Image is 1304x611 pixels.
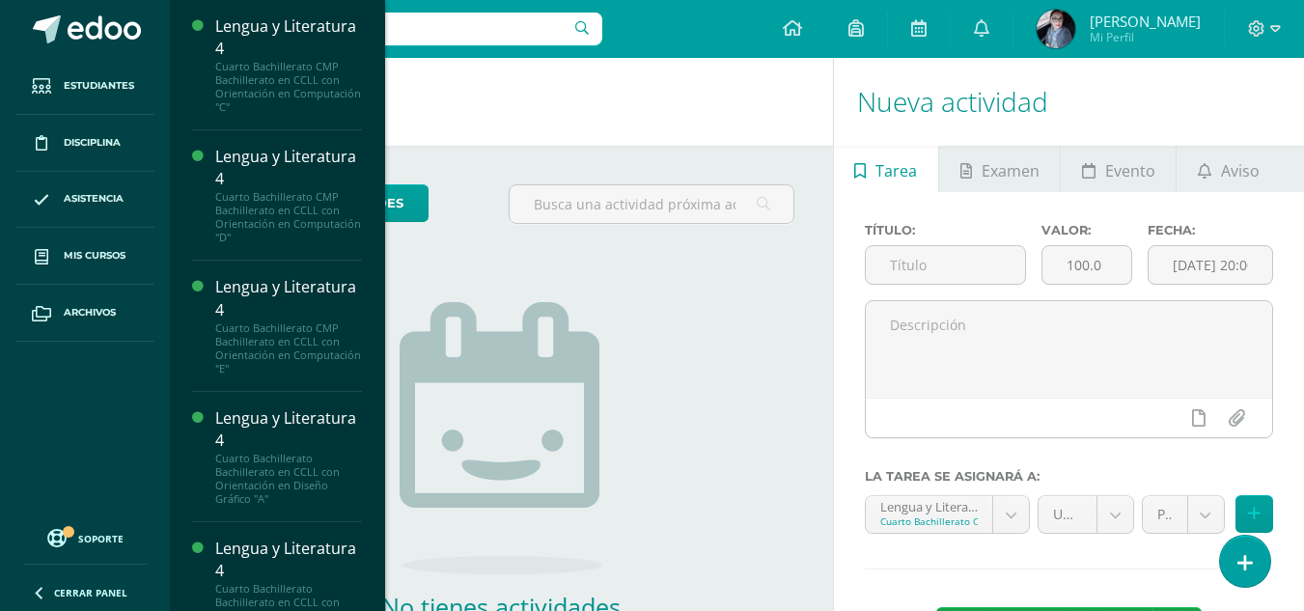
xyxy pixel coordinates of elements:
[215,407,362,452] div: Lengua y Literatura 4
[215,321,362,375] div: Cuarto Bachillerato CMP Bachillerato en CCLL con Orientación en Computación "E"
[866,246,1025,284] input: Título
[880,496,979,514] div: Lengua y Literatura 4 'C'
[1157,496,1173,533] span: Parcial (10.0%)
[1039,496,1133,533] a: Unidad 4
[15,285,154,342] a: Archivos
[1053,496,1082,533] span: Unidad 4
[1061,146,1176,192] a: Evento
[866,496,1030,533] a: Lengua y Literatura 4 'C'Cuarto Bachillerato CMP Bachillerato en CCLL con Orientación en Computación
[215,276,362,320] div: Lengua y Literatura 4
[857,58,1281,146] h1: Nueva actividad
[1148,223,1273,237] label: Fecha:
[182,13,602,45] input: Busca un usuario...
[1177,146,1280,192] a: Aviso
[215,190,362,244] div: Cuarto Bachillerato CMP Bachillerato en CCLL con Orientación en Computación "D"
[215,60,362,114] div: Cuarto Bachillerato CMP Bachillerato en CCLL con Orientación en Computación "C"
[982,148,1040,194] span: Examen
[875,148,917,194] span: Tarea
[1037,10,1075,48] img: 5a1be2d37ab1bca112ba1500486ab773.png
[64,305,116,320] span: Archivos
[15,58,154,115] a: Estudiantes
[880,514,979,528] div: Cuarto Bachillerato CMP Bachillerato en CCLL con Orientación en Computación
[510,185,792,223] input: Busca una actividad próxima aquí...
[865,223,1026,237] label: Título:
[865,469,1273,484] label: La tarea se asignará a:
[15,115,154,172] a: Disciplina
[215,15,362,114] a: Lengua y Literatura 4Cuarto Bachillerato CMP Bachillerato en CCLL con Orientación en Computación "C"
[1042,246,1131,284] input: Puntos máximos
[1090,12,1201,31] span: [PERSON_NAME]
[1221,148,1260,194] span: Aviso
[64,191,124,207] span: Asistencia
[1105,148,1155,194] span: Evento
[64,248,125,264] span: Mis cursos
[215,276,362,375] a: Lengua y Literatura 4Cuarto Bachillerato CMP Bachillerato en CCLL con Orientación en Computación "E"
[939,146,1060,192] a: Examen
[215,146,362,190] div: Lengua y Literatura 4
[400,302,602,574] img: no_activities.png
[23,524,147,550] a: Soporte
[215,452,362,506] div: Cuarto Bachillerato Bachillerato en CCLL con Orientación en Diseño Gráfico "A"
[1090,29,1201,45] span: Mi Perfil
[834,146,938,192] a: Tarea
[54,586,127,599] span: Cerrar panel
[78,532,124,545] span: Soporte
[1149,246,1272,284] input: Fecha de entrega
[1143,496,1224,533] a: Parcial (10.0%)
[215,15,362,60] div: Lengua y Literatura 4
[15,172,154,229] a: Asistencia
[215,407,362,506] a: Lengua y Literatura 4Cuarto Bachillerato Bachillerato en CCLL con Orientación en Diseño Gráfico "A"
[193,58,810,146] h1: Actividades
[1041,223,1132,237] label: Valor:
[215,538,362,582] div: Lengua y Literatura 4
[64,135,121,151] span: Disciplina
[64,78,134,94] span: Estudiantes
[15,228,154,285] a: Mis cursos
[215,146,362,244] a: Lengua y Literatura 4Cuarto Bachillerato CMP Bachillerato en CCLL con Orientación en Computación "D"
